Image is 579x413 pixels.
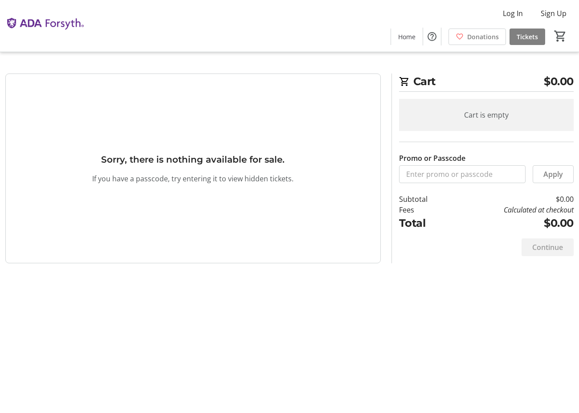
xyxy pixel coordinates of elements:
label: Promo or Passcode [399,153,465,164]
a: Tickets [510,29,545,45]
span: Home [398,32,416,41]
img: The ADA Forsyth Institute's Logo [5,4,85,48]
h2: Cart [399,74,574,92]
td: Subtotal [399,194,450,204]
button: Log In [496,6,530,20]
span: $0.00 [544,74,574,90]
span: Apply [543,169,563,180]
button: Help [423,28,441,45]
div: Cart is empty [399,99,574,131]
span: Tickets [517,32,538,41]
span: Donations [467,32,499,41]
span: Sign Up [541,8,567,19]
p: If you have a passcode, try entering it to view hidden tickets. [92,173,294,184]
td: Calculated at checkout [449,204,574,215]
button: Sign Up [534,6,574,20]
td: $0.00 [449,194,574,204]
span: Log In [503,8,523,19]
a: Donations [449,29,506,45]
a: Home [391,29,423,45]
input: Enter promo or passcode [399,165,526,183]
button: Apply [533,165,574,183]
td: Fees [399,204,450,215]
td: Total [399,215,450,231]
button: Cart [552,28,568,44]
td: $0.00 [449,215,574,231]
h3: Sorry, there is nothing available for sale. [101,153,285,166]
